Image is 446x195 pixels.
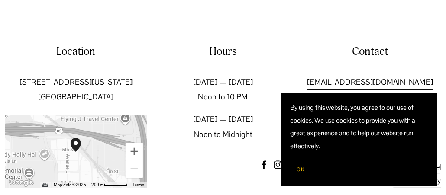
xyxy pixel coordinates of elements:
h4: Contact [299,44,441,59]
span: Map data ©2025 [54,182,86,187]
a: [PHONE_NUMBER] [336,90,404,104]
p: [DATE] — [DATE] Noon to Midnight [152,112,294,141]
img: Google [7,177,36,188]
a: Terms [133,182,145,187]
button: OK [290,161,311,178]
button: Zoom in [126,143,143,160]
p: [DATE] — [DATE] Noon to 10 PM [152,75,294,104]
section: Cookie banner [281,93,437,186]
a: [EMAIL_ADDRESS][DOMAIN_NAME] [307,75,433,90]
span: OK [297,166,304,173]
button: Map Scale: 200 m per 50 pixels [89,182,130,188]
a: instagram-unauth [274,160,282,169]
button: Keyboard shortcuts [42,182,48,188]
a: Open this area in Google Maps (opens a new window) [7,177,36,188]
div: Two Docs Brewing Co. 502 Texas Avenue Lubbock, TX, 79401, United States [67,134,95,169]
a: Facebook [260,160,268,169]
p: [STREET_ADDRESS][US_STATE] [GEOGRAPHIC_DATA] [5,75,147,104]
button: Zoom out [126,160,143,178]
h4: Hours [152,44,294,59]
h4: Location [5,44,147,59]
span: 200 m [91,182,104,187]
p: By using this website, you agree to our use of cookies. We use cookies to provide you with a grea... [290,102,429,153]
